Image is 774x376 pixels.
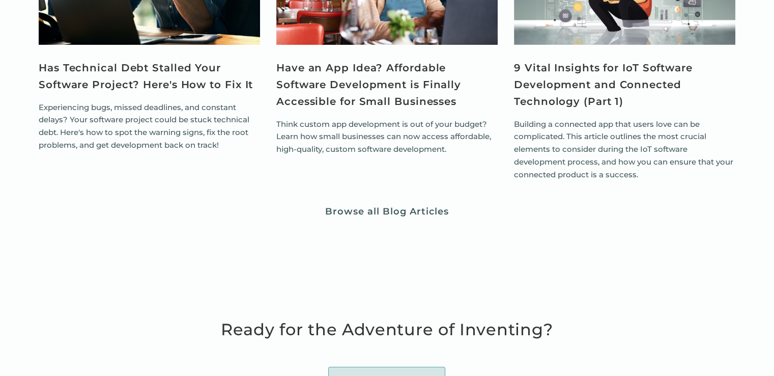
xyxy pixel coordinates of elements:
a: Has Technical Debt Stalled Your Software Project? Here's How to Fix It [39,60,260,93]
a: Browse all Blog Articles [325,205,449,218]
div: Browse all Blog Articles [325,206,449,218]
p: Building a connected app that users love can be complicated. This article outlines the most cruci... [514,118,735,181]
a: Have an App Idea? Affordable Software Development is Finally Accessible for Small Businesses [276,60,498,110]
h2: Ready for the Adventure of Inventing? [221,316,553,342]
p: Think custom app development is out of your budget? Learn how small businesses can now access aff... [276,118,498,156]
p: Experiencing bugs, missed deadlines, and constant delays? Your software project could be stuck te... [39,101,260,152]
a: 9 Vital Insights for IoT Software Development and Connected Technology (Part 1) [514,60,735,110]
